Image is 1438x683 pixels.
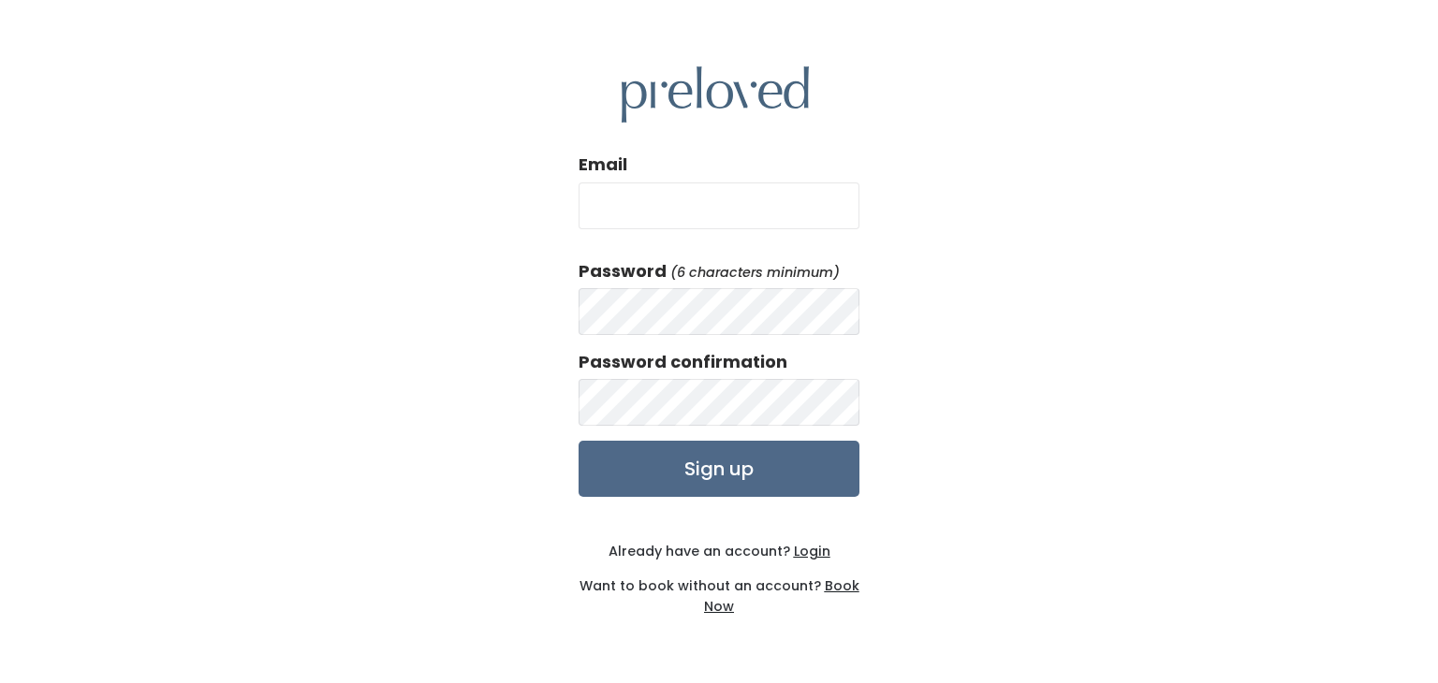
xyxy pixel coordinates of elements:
input: Sign up [579,441,859,497]
a: Login [790,542,830,560]
img: preloved logo [622,66,809,122]
label: Password [579,259,667,283]
div: Want to book without an account? [579,561,859,616]
em: (6 characters minimum) [670,263,840,282]
div: Already have an account? [579,542,859,561]
a: Book Now [704,576,859,615]
label: Password confirmation [579,350,787,374]
u: Login [794,542,830,560]
label: Email [579,153,627,177]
